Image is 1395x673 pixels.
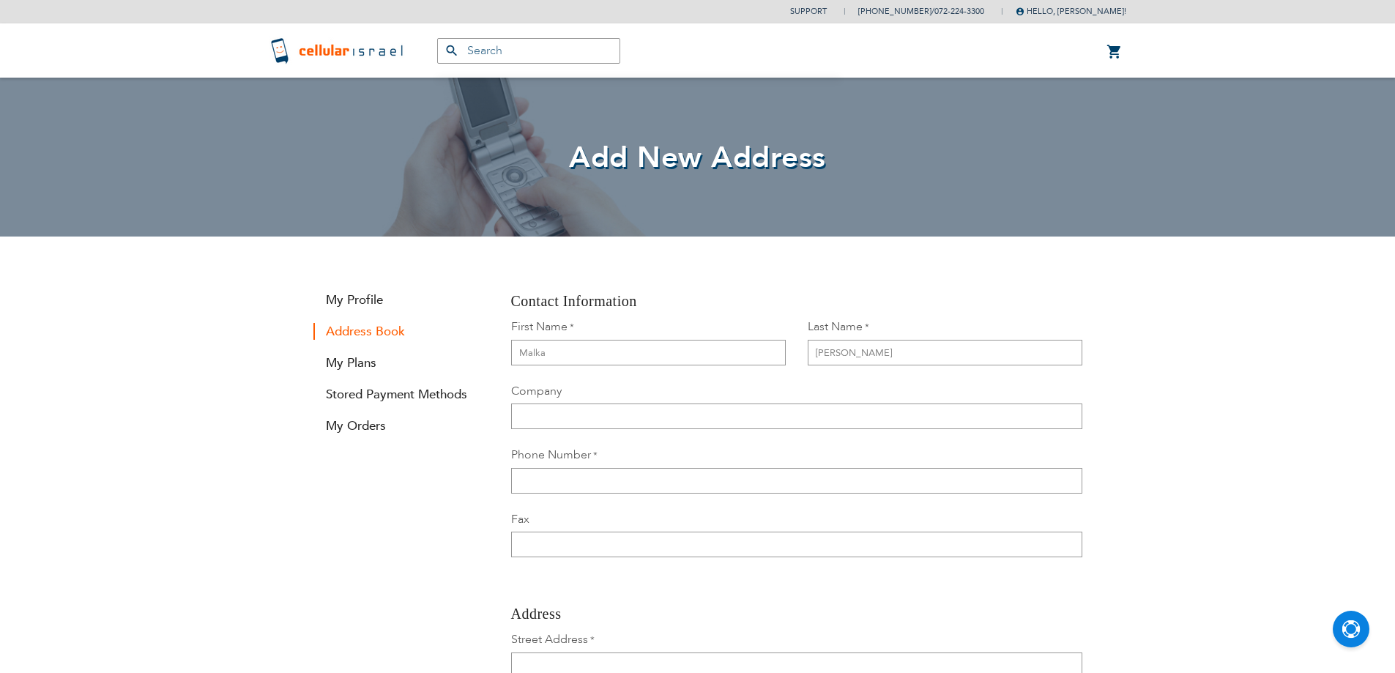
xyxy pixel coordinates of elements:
[511,291,1082,311] h3: Contact Information
[511,511,529,527] span: Fax
[313,386,489,403] a: Stored Payment Methods
[313,417,489,434] a: My Orders
[808,340,1082,365] input: Last Name
[844,1,984,22] li: /
[569,138,826,178] span: Add New Address
[269,36,408,65] img: Cellular Israel
[511,604,1082,624] h3: Address
[437,38,620,64] input: Search
[511,383,562,399] span: Company
[313,354,489,371] a: My Plans
[511,340,786,365] input: First Name
[511,404,1082,429] input: Company
[790,6,827,17] a: Support
[313,323,489,340] strong: Address Book
[511,631,588,647] span: Street Address
[934,6,984,17] a: 072-224-3300
[1016,6,1126,17] span: Hello, [PERSON_NAME]!
[808,319,863,335] span: Last Name
[511,468,1082,494] input: Phone Number
[313,291,489,308] a: My Profile
[511,532,1082,557] input: Fax
[858,6,931,17] a: [PHONE_NUMBER]
[511,447,591,463] span: Phone Number
[511,319,568,335] span: First Name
